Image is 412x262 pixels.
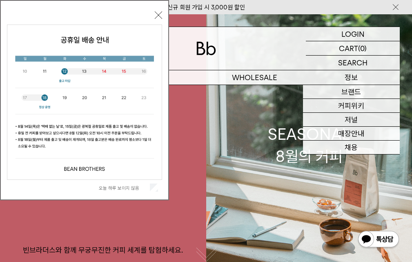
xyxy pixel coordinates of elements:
[303,127,400,141] a: 매장안내
[268,123,350,167] div: SEASONAL 8월의 커피
[338,56,367,70] p: SEARCH
[303,70,400,85] p: 정보
[167,4,245,11] a: 신규 회원 가입 시 3,000원 할인
[206,70,303,85] p: WHOLESALE
[303,113,400,127] a: 저널
[341,27,365,41] p: LOGIN
[99,185,148,191] label: 오늘 하루 보이지 않음
[155,11,162,19] button: 닫기
[357,230,400,250] img: 카카오톡 채널 1:1 채팅 버튼
[358,41,367,55] p: (0)
[196,42,216,55] img: 로고
[7,25,162,179] img: cb63d4bbb2e6550c365f227fdc69b27f_113810.jpg
[306,27,400,41] a: LOGIN
[306,41,400,56] a: CART (0)
[339,41,358,55] p: CART
[303,85,400,99] a: 브랜드
[303,99,400,113] a: 커피위키
[303,141,400,155] a: 채용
